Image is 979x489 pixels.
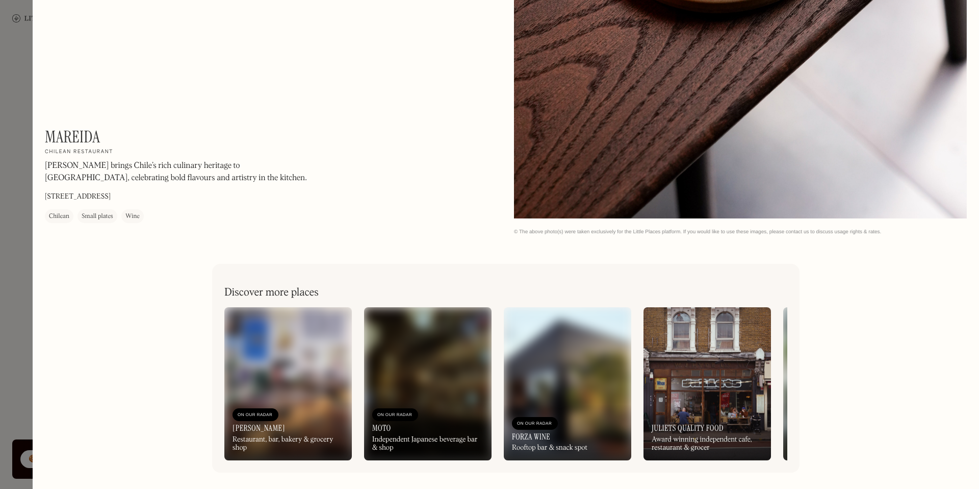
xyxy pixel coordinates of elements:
[45,127,100,146] h1: Mareida
[512,444,587,452] div: Rooftop bar & snack spot
[517,419,553,429] div: On Our Radar
[45,160,320,184] p: [PERSON_NAME] brings Chile’s rich culinary heritage to [GEOGRAPHIC_DATA], celebrating bold flavou...
[514,229,967,235] div: © The above photo(s) were taken exclusively for the Little Places platform. If you would like to ...
[372,423,391,433] h3: Moto
[82,211,113,222] div: Small plates
[372,435,483,453] div: Independent Japanese beverage bar & shop
[783,307,911,460] a: On Our RadarTheo'sWood-fired Neapolitan pizza and panuozzo
[652,423,724,433] h3: Juliets Quality Food
[49,211,69,222] div: Chilean
[238,410,273,420] div: On Our Radar
[512,432,550,442] h3: Forza Wine
[377,410,413,420] div: On Our Radar
[233,435,344,453] div: Restaurant, bar, bakery & grocery shop
[45,191,111,202] p: [STREET_ADDRESS]
[233,423,285,433] h3: [PERSON_NAME]
[224,286,319,299] h2: Discover more places
[652,435,763,453] div: Award winning independent cafe, restaurant & grocer
[364,307,492,460] a: On Our RadarMotoIndependent Japanese beverage bar & shop
[504,307,631,460] a: On Our RadarForza WineRooftop bar & snack spot
[643,307,771,460] a: Juliets Quality FoodAward winning independent cafe, restaurant & grocer
[45,149,113,156] h2: Chilean restaurant
[125,211,140,222] div: Wine
[224,307,352,460] a: On Our Radar[PERSON_NAME]Restaurant, bar, bakery & grocery shop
